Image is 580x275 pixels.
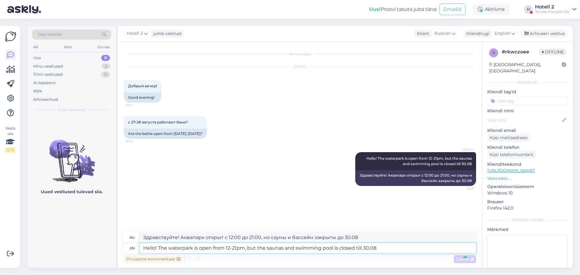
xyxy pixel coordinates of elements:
div: Здравствуйте! Аквапарк открыт с 12:00 до 21:00, но сауны и бассейн закрыты до 30.08 [355,170,476,186]
span: r [492,50,495,55]
div: Kõik [33,88,42,94]
span: 22:31 [452,186,474,191]
p: Vaata edasi ... [487,176,568,181]
div: Tiimi vestlused [33,72,63,78]
p: Operatsioonisüsteem [487,184,568,190]
div: [DATE] [124,64,476,69]
div: [GEOGRAPHIC_DATA], [GEOGRAPHIC_DATA] [489,62,562,74]
span: Hotell 2 [452,147,474,152]
div: Minu vestlused [33,63,63,69]
div: Web [63,43,73,51]
div: Proovi tasuta juba täna: [369,6,437,13]
p: Firefox 142.0 [487,205,568,211]
a: [URL][DOMAIN_NAME] [487,168,535,173]
span: 19:42 [126,139,148,144]
div: Aktiivne [473,4,510,15]
b: Uus! [369,6,381,12]
div: juhib vestlust [151,30,182,37]
p: Kliendi telefon [487,144,568,151]
div: Good evening! [124,92,161,103]
div: Küsi meiliaadressi [487,134,530,142]
div: Socials [96,43,111,51]
div: Vestlus algas [124,51,476,57]
span: Russian [434,30,451,37]
div: AI Assistent [33,80,56,86]
div: Klient [414,30,429,37]
input: Lisa nimi [488,117,561,123]
p: Kliendi tag'id [487,89,568,95]
p: Windows 10 [487,190,568,196]
p: Klienditeekond [487,161,568,168]
span: Otsi kliente [37,31,62,38]
p: Kliendi email [487,127,568,134]
span: Offline [540,49,566,55]
a: Hotell 2Tervise Paradiis OÜ [535,5,576,14]
div: Are the baths open from [DATE]-[DATE]? [124,129,207,139]
div: Vaata siia [5,126,16,153]
div: Arhiveeri vestlus [521,30,567,38]
div: Hotell 2 [535,5,570,9]
span: Добрый вечер! [128,84,157,88]
p: Kliendi nimi [487,108,568,114]
div: Uus [33,55,41,61]
p: Uued vestlused tulevad siia. [41,189,103,195]
div: Arhiveeritud [33,97,58,103]
img: No chats [27,129,116,183]
div: [PERSON_NAME] [487,217,568,223]
button: Emailid [440,4,466,15]
div: 3 [102,63,110,69]
span: Hello! The waterpark is open from 12-21pm, but the saunas and swimming pool is closed till 30.08 [366,156,473,166]
div: 0 [101,55,110,61]
span: Hotell 2 [127,30,143,37]
span: 19:41 [126,103,148,107]
div: Tervise Paradiis OÜ [535,9,570,14]
span: Uued vestlused [58,107,86,113]
div: Küsi telefoninumbrit [487,151,536,159]
span: с 27-28 августа работают бани? [128,120,188,124]
img: Askly Logo [5,31,16,42]
div: 0 / 3 [5,147,16,153]
div: All [32,43,39,51]
p: Brauser [487,199,568,205]
div: # rkwczoee [502,48,540,56]
div: H [524,5,533,14]
div: Kliendi info [487,80,568,85]
p: Märkmed [487,226,568,233]
span: English [495,30,510,37]
input: Lisa tag [487,96,568,105]
div: 0 [101,72,110,78]
div: Klienditugi [464,30,489,37]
